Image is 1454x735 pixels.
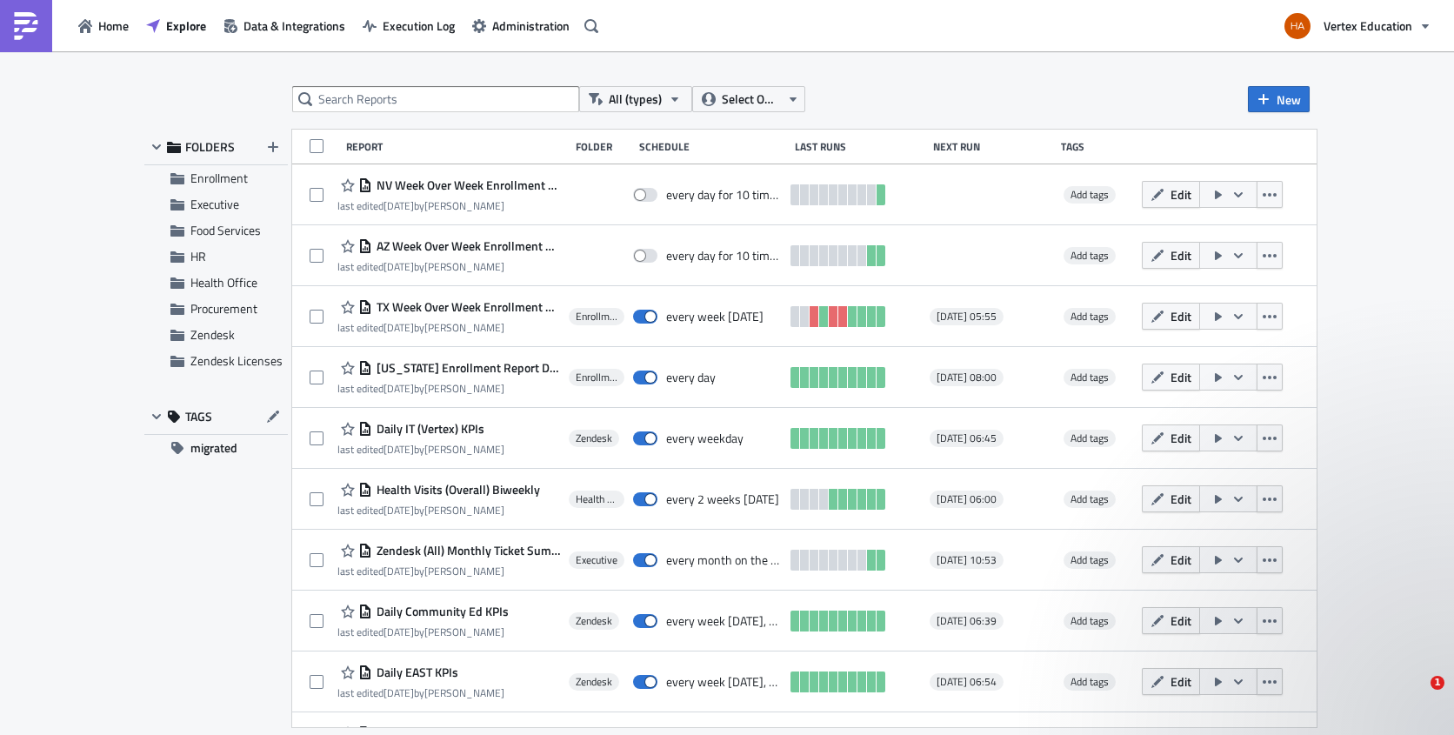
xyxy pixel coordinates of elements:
[1070,673,1109,690] span: Add tags
[576,553,617,567] span: Executive
[666,309,764,324] div: every week on Monday
[1395,676,1437,718] iframe: Intercom live chat
[1324,17,1412,35] span: Vertex Education
[937,675,997,689] span: [DATE] 06:54
[1277,90,1301,109] span: New
[337,686,504,699] div: last edited by [PERSON_NAME]
[666,248,782,264] div: every day for 10 times
[1070,612,1109,629] span: Add tags
[937,492,997,506] span: [DATE] 06:00
[1283,11,1312,41] img: Avatar
[937,310,997,324] span: [DATE] 05:55
[185,139,235,155] span: FOLDERS
[372,604,509,619] span: Daily Community Ed KPIs
[12,12,40,40] img: PushMetrics
[1171,185,1191,204] span: Edit
[190,325,235,344] span: Zendesk
[576,310,617,324] span: Enrollment
[337,625,509,638] div: last edited by [PERSON_NAME]
[1064,369,1116,386] span: Add tags
[337,382,560,395] div: last edited by [PERSON_NAME]
[1171,368,1191,386] span: Edit
[383,17,455,35] span: Execution Log
[492,17,570,35] span: Administration
[666,613,782,629] div: every week on Monday, Wednesday
[1171,307,1191,325] span: Edit
[666,187,782,203] div: every day for 10 times
[190,169,248,187] span: Enrollment
[1171,429,1191,447] span: Edit
[937,431,997,445] span: [DATE] 06:45
[337,260,560,273] div: last edited by [PERSON_NAME]
[579,86,692,112] button: All (types)
[937,553,997,567] span: [DATE] 10:53
[1064,491,1116,508] span: Add tags
[98,17,129,35] span: Home
[1171,490,1191,508] span: Edit
[137,12,215,39] button: Explore
[666,370,716,385] div: every day
[372,299,560,315] span: TX Week Over Week Enrollment & Attendance Rate Report
[190,435,237,461] span: migrated
[1142,364,1200,391] button: Edit
[190,195,239,213] span: Executive
[639,140,786,153] div: Schedule
[1171,246,1191,264] span: Edit
[795,140,924,153] div: Last Runs
[384,624,414,640] time: 2025-06-30T20:51:48Z
[464,12,578,39] button: Administration
[384,319,414,336] time: 2025-08-29T18:29:37Z
[1070,491,1109,507] span: Add tags
[215,12,354,39] button: Data & Integrations
[1142,424,1200,451] button: Edit
[1070,308,1109,324] span: Add tags
[937,371,997,384] span: [DATE] 08:00
[1070,369,1109,385] span: Add tags
[1142,485,1200,512] button: Edit
[1064,247,1116,264] span: Add tags
[346,140,567,153] div: Report
[1248,86,1310,112] button: New
[372,177,560,193] span: NV Week Over Week Enrollment & Attendance Rate Report
[1064,673,1116,691] span: Add tags
[1171,551,1191,569] span: Edit
[372,665,458,680] span: Daily EAST KPIs
[1064,551,1116,569] span: Add tags
[384,502,414,518] time: 2025-07-02T22:25:47Z
[292,86,579,112] input: Search Reports
[576,371,617,384] span: Enrollment
[1274,7,1441,45] button: Vertex Education
[372,238,560,254] span: AZ Week Over Week Enrollment & Attendance Rate Report
[1070,551,1109,568] span: Add tags
[937,614,997,628] span: [DATE] 06:39
[1070,247,1109,264] span: Add tags
[1064,308,1116,325] span: Add tags
[354,12,464,39] button: Execution Log
[166,17,206,35] span: Explore
[384,563,414,579] time: 2025-07-07T16:19:04Z
[722,90,780,109] span: Select Owner
[576,492,617,506] span: Health Office
[337,504,540,517] div: last edited by [PERSON_NAME]
[372,421,484,437] span: Daily IT (Vertex) KPIs
[576,140,630,153] div: Folder
[372,543,560,558] span: Zendesk (All) Monthly Ticket Summary
[70,12,137,39] a: Home
[384,441,414,458] time: 2025-07-07T16:14:41Z
[1431,676,1444,690] span: 1
[384,258,414,275] time: 2025-09-03T16:50:31Z
[243,17,345,35] span: Data & Integrations
[384,197,414,214] time: 2025-09-03T16:21:13Z
[190,351,283,370] span: Zendesk Licenses
[1061,140,1135,153] div: Tags
[372,482,540,498] span: Health Visits (Overall) Biweekly
[1064,612,1116,630] span: Add tags
[1070,186,1109,203] span: Add tags
[576,614,612,628] span: Zendesk
[372,360,560,376] span: Texas Enrollment Report Dashboard Views - Daily
[190,299,257,317] span: Procurement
